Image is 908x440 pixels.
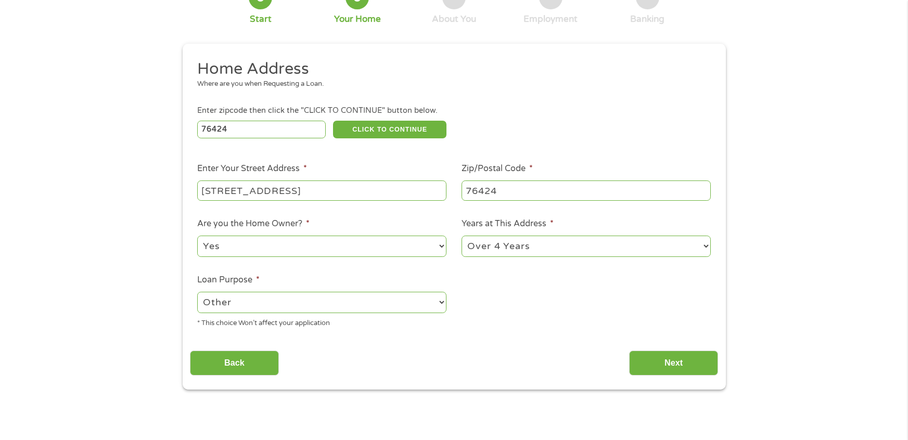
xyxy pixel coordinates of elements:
label: Are you the Home Owner? [197,218,310,229]
input: 1 Main Street [197,180,446,200]
input: Back [190,351,279,376]
h2: Home Address [197,59,703,80]
div: Start [250,14,272,25]
div: Your Home [334,14,381,25]
div: Enter zipcode then click the "CLICK TO CONTINUE" button below. [197,105,710,117]
button: CLICK TO CONTINUE [333,121,446,138]
input: Next [629,351,718,376]
input: Enter Zipcode (e.g 01510) [197,121,326,138]
label: Zip/Postal Code [462,163,533,174]
label: Enter Your Street Address [197,163,307,174]
label: Loan Purpose [197,275,260,286]
label: Years at This Address [462,218,554,229]
div: About You [432,14,476,25]
div: Banking [630,14,664,25]
div: Employment [523,14,578,25]
div: * This choice Won’t affect your application [197,315,446,329]
div: Where are you when Requesting a Loan. [197,79,703,89]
